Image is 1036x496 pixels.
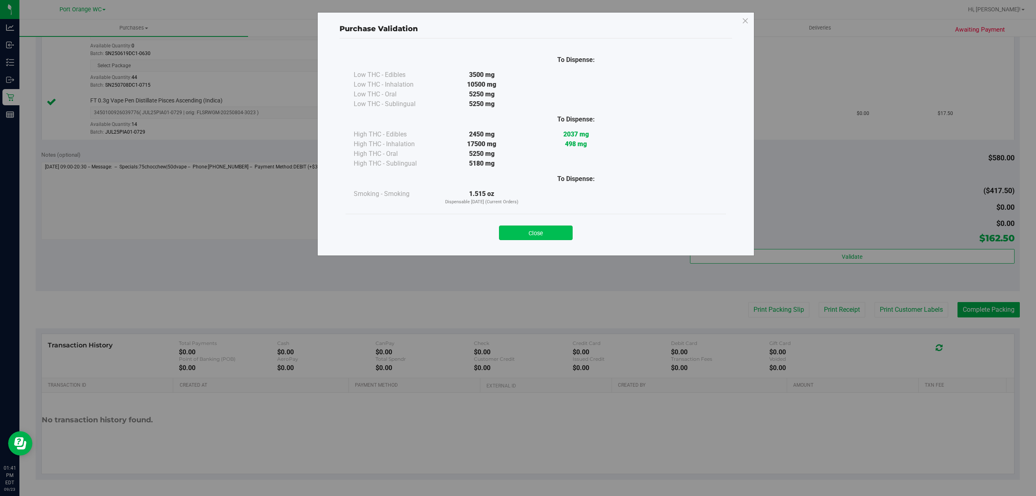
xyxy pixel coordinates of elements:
[529,174,623,184] div: To Dispense:
[435,199,529,206] p: Dispensable [DATE] (Current Orders)
[354,70,435,80] div: Low THC - Edibles
[354,89,435,99] div: Low THC - Oral
[435,130,529,139] div: 2450 mg
[435,159,529,168] div: 5180 mg
[529,55,623,65] div: To Dispense:
[435,70,529,80] div: 3500 mg
[499,226,573,240] button: Close
[563,130,589,138] strong: 2037 mg
[354,139,435,149] div: High THC - Inhalation
[435,80,529,89] div: 10500 mg
[565,140,587,148] strong: 498 mg
[435,189,529,206] div: 1.515 oz
[354,99,435,109] div: Low THC - Sublingual
[340,24,418,33] span: Purchase Validation
[354,189,435,199] div: Smoking - Smoking
[435,139,529,149] div: 17500 mg
[354,80,435,89] div: Low THC - Inhalation
[435,99,529,109] div: 5250 mg
[435,89,529,99] div: 5250 mg
[8,431,32,456] iframe: Resource center
[435,149,529,159] div: 5250 mg
[529,115,623,124] div: To Dispense:
[354,130,435,139] div: High THC - Edibles
[354,159,435,168] div: High THC - Sublingual
[354,149,435,159] div: High THC - Oral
